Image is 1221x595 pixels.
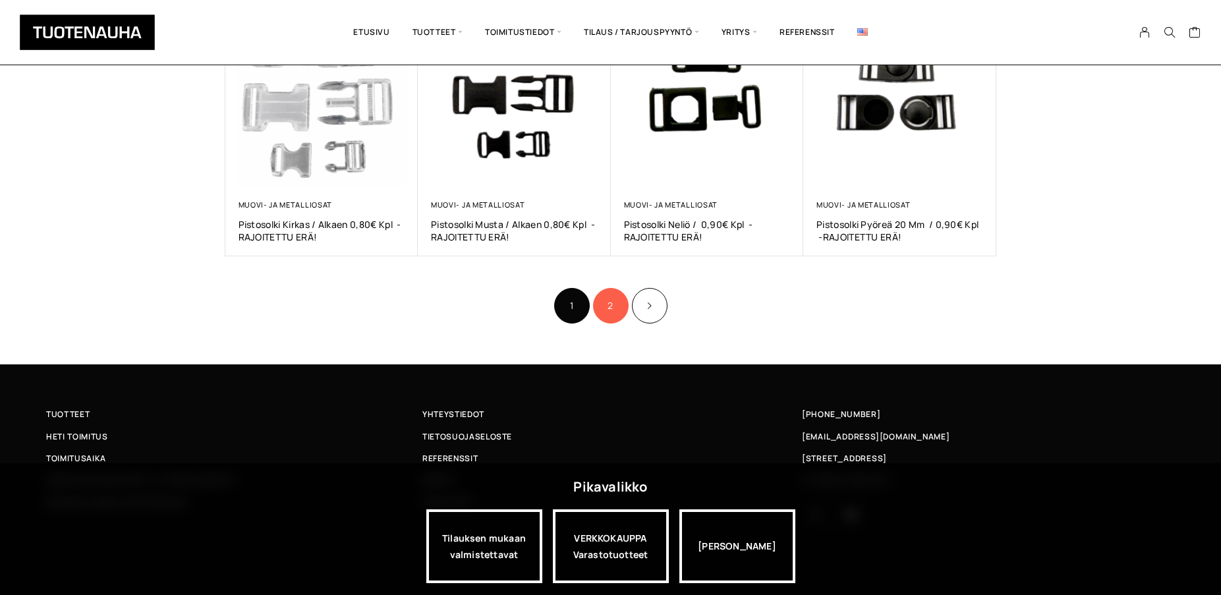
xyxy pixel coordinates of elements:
a: Tietosuojaseloste [422,430,799,443]
div: Pikavalikko [573,475,647,499]
a: Heti toimitus [46,430,422,443]
span: Yritys [710,10,768,55]
a: Pistosolki Neliö / 0,90€ kpl -RAJOITETTU ERÄ! [624,218,791,243]
a: Referenssit [768,10,846,55]
div: VERKKOKAUPPA Varastotuotteet [553,509,669,583]
span: Tilaus / Tarjouspyyntö [573,10,710,55]
div: [PERSON_NAME] [679,509,795,583]
span: Tuotteet [46,407,90,421]
img: English [857,28,868,36]
a: Pistosolki kirkas / alkaen 0,80€ kpl -RAJOITETTU ERÄ! [239,218,405,243]
a: Etusivu [342,10,401,55]
span: Referenssit [422,451,478,465]
nav: Product Pagination [225,286,996,325]
span: Toimitusaika [46,451,106,465]
a: [PHONE_NUMBER] [802,407,881,421]
a: Muovi- ja metalliosat [239,200,332,210]
span: Sivu 1 [554,288,590,324]
img: Tuotenauha Oy [20,14,155,50]
a: Tilauksen mukaan valmistettavat [426,509,542,583]
a: VERKKOKAUPPAVarastotuotteet [553,509,669,583]
span: Heti toimitus [46,430,108,443]
a: Referenssit [422,451,799,465]
a: Pistosolki musta / alkaen 0,80€ kpl -RAJOITETTU ERÄ! [431,218,598,243]
span: Toimitustiedot [474,10,573,55]
a: Cart [1189,26,1201,42]
a: Yhteystiedot [422,407,799,421]
span: Yhteystiedot [422,407,484,421]
a: Tuotteet [46,407,422,421]
a: Pistosolki Pyöreä 20 mm / 0,90€ kpl -RAJOITETTU ERÄ! [816,218,983,243]
button: Search [1157,26,1182,38]
a: [EMAIL_ADDRESS][DOMAIN_NAME] [802,430,950,443]
a: My Account [1132,26,1158,38]
span: [STREET_ADDRESS] [802,451,886,465]
a: Muovi- ja metalliosat [624,200,718,210]
a: Muovi- ja metalliosat [431,200,525,210]
a: Muovi- ja metalliosat [816,200,910,210]
span: Tietosuojaseloste [422,430,512,443]
a: Toimitusaika [46,451,422,465]
span: Tuotteet [401,10,474,55]
a: Sivu 2 [593,288,629,324]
